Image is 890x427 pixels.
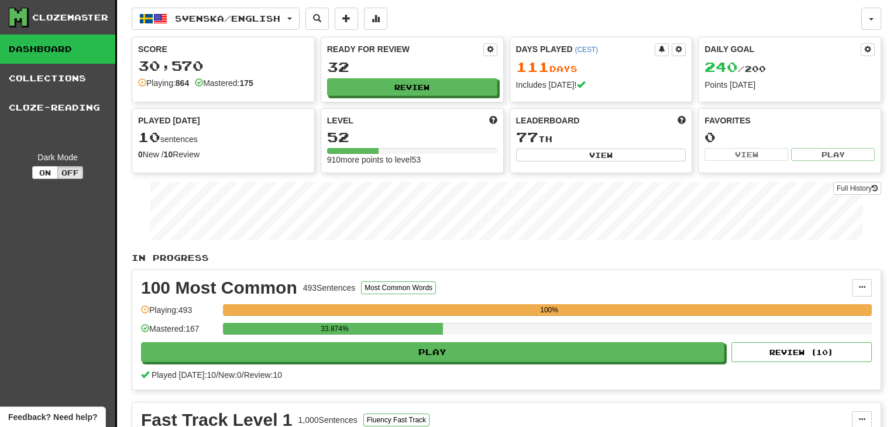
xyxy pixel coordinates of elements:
div: Points [DATE] [705,79,875,91]
div: Dark Mode [9,151,106,163]
button: Review [327,78,497,96]
button: More stats [364,8,387,30]
div: Daily Goal [705,43,861,56]
div: 52 [327,130,497,144]
button: View [516,149,686,161]
span: Svenska / English [175,13,280,23]
div: 0 [705,130,875,144]
button: Review (10) [731,342,872,362]
button: Add sentence to collection [335,8,358,30]
span: Leaderboard [516,115,580,126]
span: 77 [516,129,538,145]
div: New / Review [138,149,308,160]
div: Mastered: [195,77,253,89]
strong: 10 [164,150,173,159]
div: Score [138,43,308,55]
div: 30,570 [138,58,308,73]
div: 100% [226,304,872,316]
div: 493 Sentences [303,282,356,294]
span: / 200 [705,64,766,74]
a: Full History [833,182,881,195]
button: On [32,166,58,179]
div: Day s [516,60,686,75]
span: New: 0 [218,370,242,380]
span: Review: 10 [244,370,282,380]
div: Mastered: 167 [141,323,217,342]
strong: 175 [239,78,253,88]
button: Search sentences [305,8,329,30]
div: Favorites [705,115,875,126]
div: 32 [327,60,497,74]
span: This week in points, UTC [678,115,686,126]
span: Level [327,115,353,126]
span: Played [DATE] [138,115,200,126]
div: Clozemaster [32,12,108,23]
div: Ready for Review [327,43,483,55]
button: Play [141,342,724,362]
span: Score more points to level up [489,115,497,126]
button: Fluency Fast Track [363,414,429,426]
div: 33.874% [226,323,442,335]
span: 111 [516,58,549,75]
a: (CEST) [575,46,598,54]
span: / [216,370,218,380]
div: Playing: 493 [141,304,217,323]
span: 240 [705,58,738,75]
button: Play [791,148,875,161]
button: View [705,148,788,161]
div: th [516,130,686,145]
span: / [242,370,244,380]
button: Svenska/English [132,8,300,30]
div: sentences [138,130,308,145]
div: Includes [DATE]! [516,79,686,91]
button: Most Common Words [361,281,436,294]
strong: 0 [138,150,143,159]
p: In Progress [132,252,881,264]
span: Open feedback widget [8,411,97,423]
button: Off [57,166,83,179]
span: Played [DATE]: 10 [152,370,216,380]
div: 910 more points to level 53 [327,154,497,166]
div: Days Played [516,43,655,55]
div: 1,000 Sentences [298,414,358,426]
div: Playing: [138,77,189,89]
div: 100 Most Common [141,279,297,297]
span: 10 [138,129,160,145]
strong: 864 [176,78,189,88]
